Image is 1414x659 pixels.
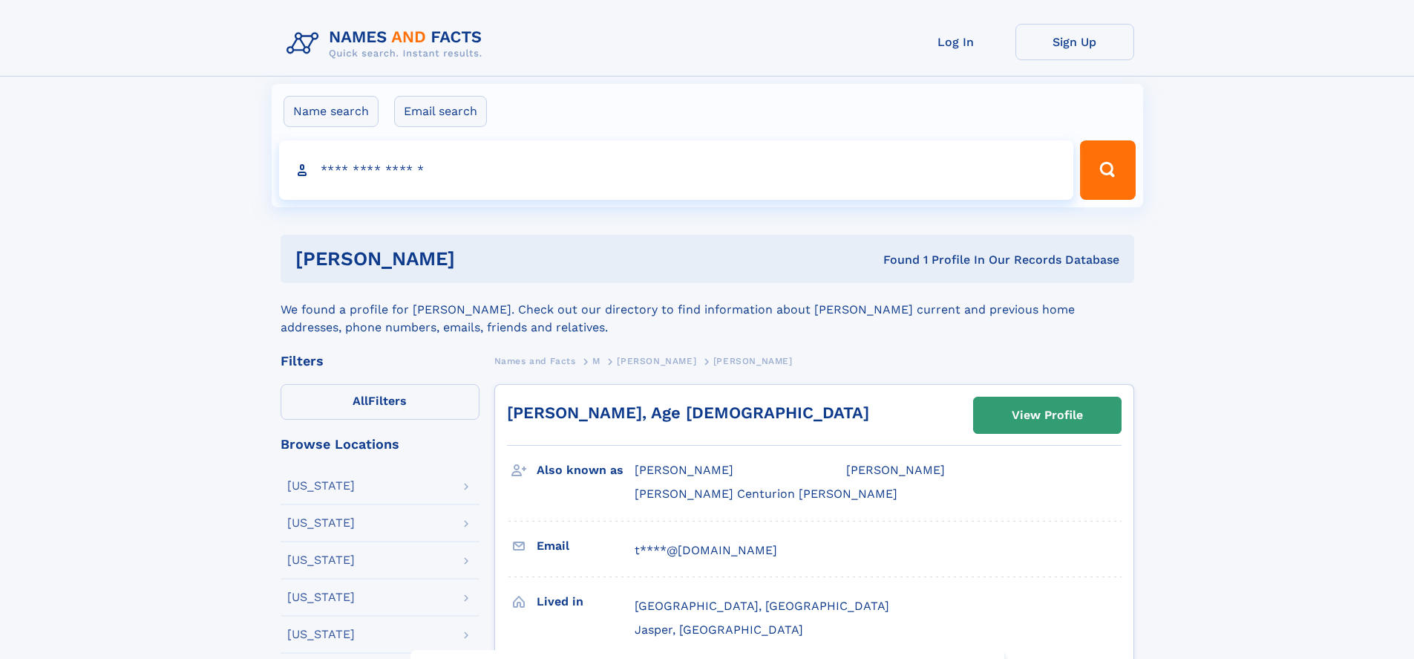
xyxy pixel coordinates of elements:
[353,394,368,408] span: All
[1012,398,1083,432] div: View Profile
[287,517,355,529] div: [US_STATE]
[713,356,793,366] span: [PERSON_NAME]
[281,384,479,420] label: Filters
[635,623,803,637] span: Jasper, [GEOGRAPHIC_DATA]
[617,356,696,366] span: [PERSON_NAME]
[281,283,1134,337] div: We found a profile for [PERSON_NAME]. Check out our directory to find information about [PERSON_N...
[394,96,487,127] label: Email search
[295,250,670,268] h1: [PERSON_NAME]
[669,252,1119,268] div: Found 1 Profile In Our Records Database
[287,629,355,640] div: [US_STATE]
[974,397,1121,433] a: View Profile
[287,554,355,566] div: [US_STATE]
[281,354,479,368] div: Filters
[537,533,635,559] h3: Email
[494,351,576,370] a: Names and Facts
[537,589,635,614] h3: Lived in
[617,351,696,370] a: [PERSON_NAME]
[281,24,494,64] img: Logo Names and Facts
[507,403,869,422] a: [PERSON_NAME], Age [DEMOGRAPHIC_DATA]
[592,351,600,370] a: M
[281,438,479,451] div: Browse Locations
[635,599,889,613] span: [GEOGRAPHIC_DATA], [GEOGRAPHIC_DATA]
[537,458,635,483] h3: Also known as
[279,140,1074,200] input: search input
[846,463,945,477] span: [PERSON_NAME]
[287,480,355,492] div: [US_STATE]
[1080,140,1135,200] button: Search Button
[635,487,897,501] span: [PERSON_NAME] Centurion [PERSON_NAME]
[897,24,1015,60] a: Log In
[1015,24,1134,60] a: Sign Up
[635,463,733,477] span: [PERSON_NAME]
[284,96,379,127] label: Name search
[287,591,355,603] div: [US_STATE]
[592,356,600,366] span: M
